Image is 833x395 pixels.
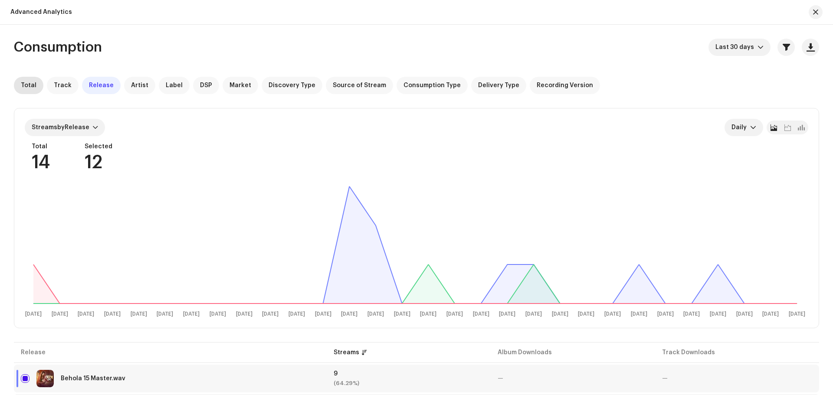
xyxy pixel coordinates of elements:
[750,119,756,136] div: dropdown trigger
[552,311,568,317] text: [DATE]
[333,82,386,89] span: Source of Stream
[731,119,750,136] span: Daily
[662,375,812,382] div: —
[478,82,519,89] span: Delivery Type
[200,82,212,89] span: DSP
[736,311,753,317] text: [DATE]
[394,311,410,317] text: [DATE]
[230,82,251,89] span: Market
[403,82,461,89] span: Consumption Type
[446,311,463,317] text: [DATE]
[762,311,779,317] text: [DATE]
[334,380,484,386] div: (64.29%)
[715,39,758,56] span: Last 30 days
[131,311,147,317] text: [DATE]
[166,82,183,89] span: Label
[131,82,148,89] span: Artist
[710,311,726,317] text: [DATE]
[789,311,805,317] text: [DATE]
[236,311,253,317] text: [DATE]
[657,311,674,317] text: [DATE]
[537,82,593,89] span: Recording Version
[183,311,200,317] text: [DATE]
[262,311,279,317] text: [DATE]
[315,311,331,317] text: [DATE]
[525,311,542,317] text: [DATE]
[157,311,173,317] text: [DATE]
[289,311,305,317] text: [DATE]
[604,311,621,317] text: [DATE]
[269,82,315,89] span: Discovery Type
[420,311,436,317] text: [DATE]
[499,311,515,317] text: [DATE]
[473,311,489,317] text: [DATE]
[367,311,384,317] text: [DATE]
[758,39,764,56] div: dropdown trigger
[341,311,357,317] text: [DATE]
[578,311,594,317] text: [DATE]
[683,311,700,317] text: [DATE]
[210,311,226,317] text: [DATE]
[334,371,484,377] div: 9
[498,375,648,382] div: —
[631,311,647,317] text: [DATE]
